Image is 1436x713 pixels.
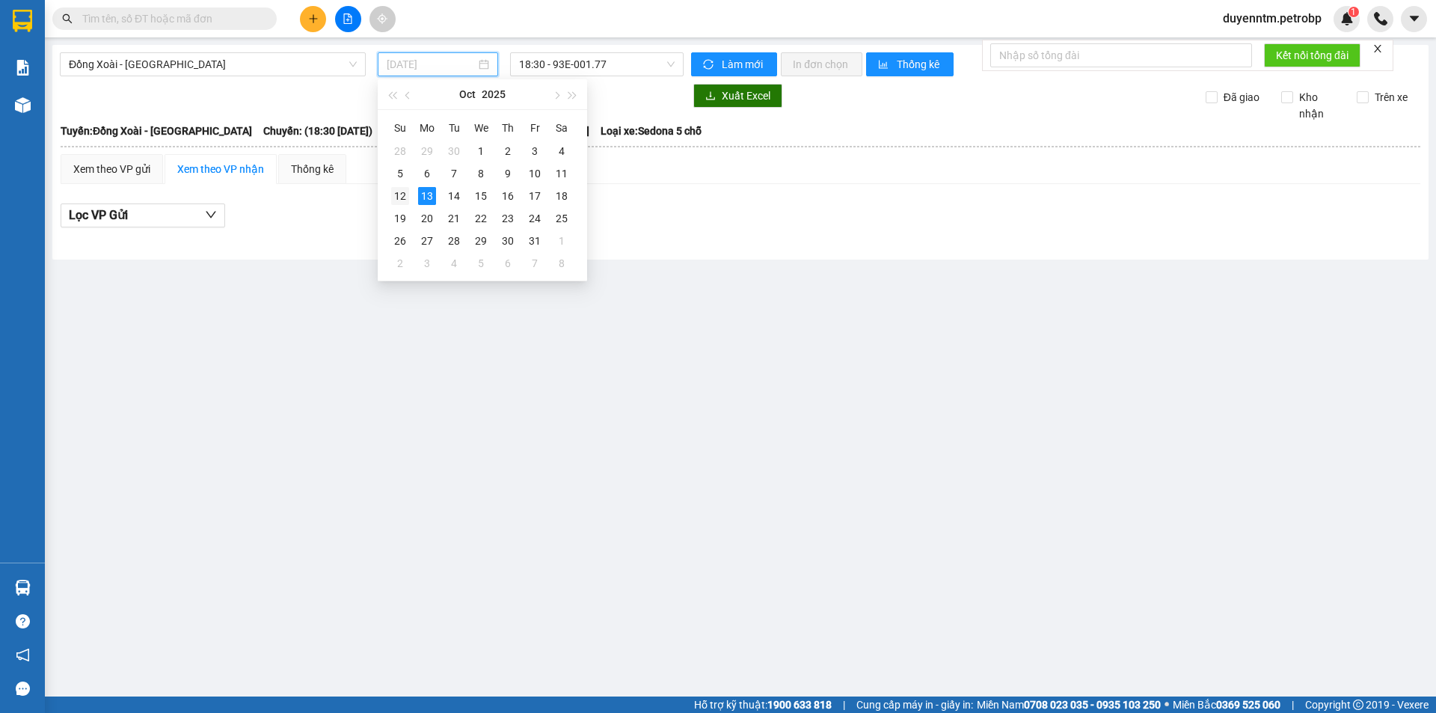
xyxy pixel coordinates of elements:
td: 2025-10-27 [414,230,441,252]
div: 24 [526,209,544,227]
td: 2025-10-25 [548,207,575,230]
button: caret-down [1401,6,1427,32]
div: 29 [418,142,436,160]
input: Nhập số tổng đài [990,43,1252,67]
td: 2025-11-03 [414,252,441,275]
td: 2025-11-06 [494,252,521,275]
span: search [62,13,73,24]
span: ⚪️ [1165,702,1169,708]
div: 4 [445,254,463,272]
td: 2025-10-30 [494,230,521,252]
span: Cung cấp máy in - giấy in: [856,697,973,713]
div: 5 [472,254,490,272]
span: question-circle [16,614,30,628]
td: 2025-10-31 [521,230,548,252]
div: 10 [526,165,544,183]
td: 2025-10-07 [441,162,467,185]
th: We [467,116,494,140]
span: close [1372,43,1383,54]
div: 15 [472,187,490,205]
button: Oct [459,79,476,109]
button: plus [300,6,326,32]
span: Đồng Xoài - Lộc Ninh [69,53,357,76]
span: duyenntm.petrobp [1211,9,1334,28]
div: 7 [445,165,463,183]
td: 2025-10-10 [521,162,548,185]
div: 3 [418,254,436,272]
td: 2025-10-08 [467,162,494,185]
button: 2025 [482,79,506,109]
div: 18 [553,187,571,205]
div: 5 [391,165,409,183]
img: phone-icon [1374,12,1387,25]
button: In đơn chọn [781,52,862,76]
span: file-add [343,13,353,24]
span: Thống kê [897,56,942,73]
div: 8 [553,254,571,272]
div: 17 [526,187,544,205]
td: 2025-09-29 [414,140,441,162]
strong: 0369 525 060 [1216,699,1280,711]
span: caret-down [1408,12,1421,25]
img: solution-icon [15,60,31,76]
span: plus [308,13,319,24]
div: 16 [499,187,517,205]
img: warehouse-icon [15,97,31,113]
div: 8 [472,165,490,183]
th: Tu [441,116,467,140]
td: 2025-11-05 [467,252,494,275]
div: 20 [418,209,436,227]
span: Kho nhận [1293,89,1346,122]
td: 2025-11-08 [548,252,575,275]
div: 1 [553,232,571,250]
td: 2025-10-22 [467,207,494,230]
b: Tuyến: Đồng Xoài - [GEOGRAPHIC_DATA] [61,125,252,137]
td: 2025-10-28 [441,230,467,252]
img: icon-new-feature [1340,12,1354,25]
div: 31 [526,232,544,250]
div: 4 [553,142,571,160]
td: 2025-10-04 [548,140,575,162]
span: Hỗ trợ kỹ thuật: [694,697,832,713]
span: Loại xe: Sedona 5 chỗ [601,123,702,139]
div: 30 [499,232,517,250]
button: downloadXuất Excel [693,84,782,108]
th: Mo [414,116,441,140]
td: 2025-10-16 [494,185,521,207]
strong: 1900 633 818 [767,699,832,711]
div: 7 [526,254,544,272]
button: Kết nối tổng đài [1264,43,1360,67]
span: aim [377,13,387,24]
div: 13 [418,187,436,205]
td: 2025-10-03 [521,140,548,162]
div: 23 [499,209,517,227]
span: Đã giao [1218,89,1265,105]
td: 2025-10-15 [467,185,494,207]
td: 2025-10-09 [494,162,521,185]
td: 2025-11-02 [387,252,414,275]
img: logo-vxr [13,10,32,32]
td: 2025-10-26 [387,230,414,252]
button: aim [369,6,396,32]
img: warehouse-icon [15,580,31,596]
button: Lọc VP Gửi [61,204,225,227]
div: 22 [472,209,490,227]
th: Su [387,116,414,140]
input: Tìm tên, số ĐT hoặc mã đơn [82,10,259,27]
div: 9 [499,165,517,183]
button: syncLàm mới [691,52,777,76]
span: Lọc VP Gửi [69,206,128,224]
span: Miền Nam [977,697,1161,713]
span: bar-chart [878,59,891,71]
span: | [1292,697,1294,713]
div: Thống kê [291,161,334,177]
td: 2025-10-05 [387,162,414,185]
span: Miền Bắc [1173,697,1280,713]
div: 12 [391,187,409,205]
div: 25 [553,209,571,227]
strong: 0708 023 035 - 0935 103 250 [1024,699,1161,711]
th: Sa [548,116,575,140]
span: | [843,697,845,713]
span: Làm mới [722,56,765,73]
td: 2025-10-11 [548,162,575,185]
